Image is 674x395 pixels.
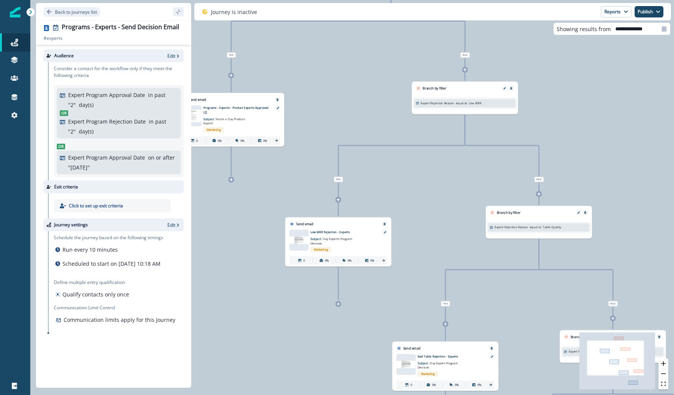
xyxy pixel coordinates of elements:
p: in past [148,91,165,99]
p: Subject: [203,114,255,125]
div: False [425,52,505,58]
p: Run every 10 minutes [62,246,118,254]
p: Low MRR Rejection - Experts [310,230,377,234]
div: Branch by filterEditRemoveExpert Rejection Reasonequal to Low MRR [412,82,518,114]
p: 0% [263,138,267,143]
g: Edge from 89bad173-dced-4b3f-8c8b-427008376799 to node-edge-label57e594b2-b9c7-43e5-ab55-57af0de8... [465,115,539,176]
p: Bad Table Rejection - Experts [418,354,484,358]
p: Edit [167,222,175,228]
g: Edge from 62fb9bab-76bb-4a27-ae7a-d3f0832f8bc7 to node-edge-label5c48ae2d-0031-4df5-83d3-f7c2f32f... [445,239,539,300]
p: Scheduled to start on [DATE] 10:18 AM [62,260,161,268]
button: zoom in [658,359,668,369]
p: day(s) [79,101,94,109]
p: Branch by filter [497,210,521,215]
button: zoom out [658,369,668,379]
div: Send emailRemoveemail asset unavailableBad Table Rejection - ExpertsSubject: Clay Expert Program ... [392,342,499,391]
p: Consider a contact for the workflow only if they meet the following criteria [54,65,184,79]
button: sidebar collapse toggle [173,7,184,16]
p: on or after [148,154,175,161]
button: Remove [274,98,281,101]
p: Exit criteria [54,183,78,190]
button: Remove [656,335,662,339]
div: True [406,301,485,306]
p: " 2 " [68,127,76,135]
button: Edit [167,222,181,228]
p: 0% [455,382,459,387]
p: Expert Program Approval Date [68,91,145,99]
p: Subject: [418,359,470,370]
button: Reports [601,6,632,17]
p: 0 [410,382,412,387]
p: Click to set up exit criteria [69,202,123,209]
p: Send email [189,97,206,102]
p: 0% [432,382,436,387]
button: Go back [44,7,100,17]
p: 0 [303,258,305,262]
img: email asset unavailable [396,361,416,368]
p: Define multiple entry qualification [54,279,131,286]
p: Programs - Experts - Product Experts Approved [2] [203,105,270,114]
span: True [441,301,450,306]
p: Showing results from [557,25,611,33]
button: Edit [501,87,508,90]
span: False [460,52,470,58]
span: Or [57,144,65,149]
button: Remove [508,87,514,90]
p: Expert Rejection Reason [569,350,602,354]
span: Marketing [310,247,331,252]
p: Low MRR [469,101,481,105]
p: Qualify contacts only once [62,290,129,298]
p: " [DATE] " [68,163,90,171]
button: Edit [167,53,181,59]
div: False [573,301,653,306]
div: True [192,52,271,58]
button: fit view [658,379,668,389]
div: Send emailRemoveemail asset unavailablePrograms - Experts - Product Experts Approved [2]Subject: ... [178,93,284,147]
button: Remove [582,211,588,214]
p: Audience [54,52,74,59]
p: Journey settings [54,221,88,228]
img: email asset unavailable [182,110,201,122]
img: email asset unavailable [289,237,309,244]
span: Or [60,110,68,116]
div: Send emailRemoveemail asset unavailableLow MRR Rejection - ExpertsSubject: Clay Experts Program D... [285,217,392,266]
span: True [334,177,343,182]
div: Branch by filterEditRemoveExpert Rejection Reasonequal to Low CSAT [560,330,666,363]
p: Expert Rejection Reason [421,101,454,105]
div: Programs - Experts - Send Decision Email [62,24,179,32]
span: True [227,52,236,58]
p: # experts [44,35,62,42]
p: equal to [456,101,467,105]
span: False [608,301,618,306]
button: Remove [488,347,495,350]
button: Remove [381,223,388,226]
span: Marketing [203,127,224,132]
p: Expert Program Approval Date [68,154,145,161]
p: 0 [196,138,198,143]
p: 0% [348,258,352,262]
p: Expert Rejection Reason [495,225,528,229]
p: " 2 " [68,101,76,109]
p: day(s) [79,127,94,135]
div: False [499,177,579,182]
p: Edit [167,53,175,59]
span: False [534,177,544,182]
p: 0% [477,382,482,387]
span: Marketing [418,371,438,377]
p: Back to journeys list [55,9,97,15]
p: 0% [240,138,245,143]
div: Branch by filterEditRemoveExpert Rejection Reasonequal to Table Quality [486,206,592,238]
span: You're a Clay Product Expert! [203,117,245,125]
p: in past [149,118,166,125]
p: Expert Program Rejection Date [68,118,146,125]
g: Edge from 89bad173-dced-4b3f-8c8b-427008376799 to node-edge-labeldadce1aa-cc55-49d9-826b-6fe59abc... [338,115,465,176]
p: Journey is inactive [211,8,257,16]
p: Communication Limit Control [54,304,184,311]
p: Table Quality [543,225,561,229]
p: Schedule the journey based on the following timings [54,234,163,241]
g: Edge from 62fb9bab-76bb-4a27-ae7a-d3f0832f8bc7 to node-edge-labeladca8b28-57aa-4e17-8256-b78a947a... [539,239,613,300]
p: Branch by filter [423,86,446,91]
button: Publish [635,6,663,17]
p: 0% [325,258,329,262]
p: Send email [296,221,313,226]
